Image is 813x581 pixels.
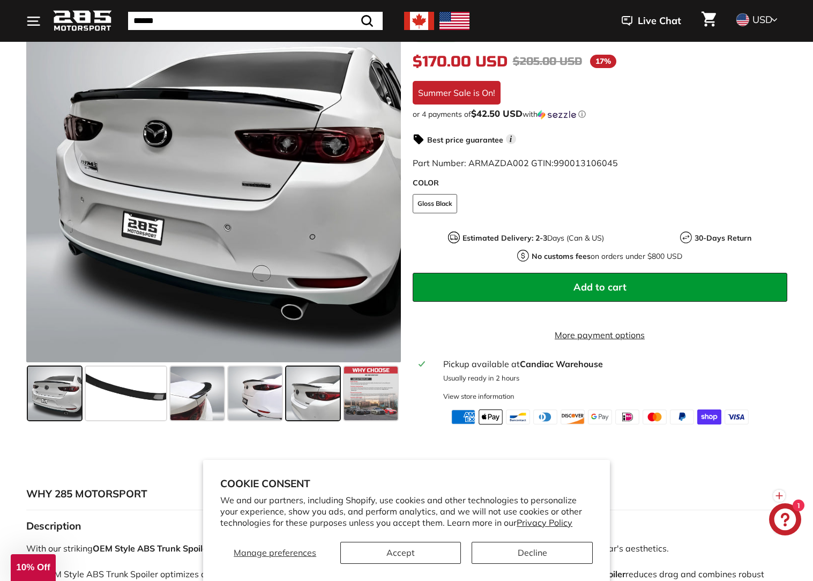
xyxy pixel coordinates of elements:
[513,55,582,68] span: $205.00 USD
[554,158,618,168] span: 990013106045
[766,503,804,538] inbox-online-store-chat: Shopify online store chat
[93,543,135,554] strong: OEM Style
[413,158,618,168] span: Part Number: ARMAZDA002 GTIN:
[413,53,508,71] span: $170.00 USD
[220,495,593,528] p: We and our partners, including Shopify, use cookies and other technologies to personalize your ex...
[725,409,749,424] img: visa
[590,55,616,68] span: 17%
[443,373,780,383] p: Usually ready in 2 hours
[479,409,503,424] img: apple_pay
[128,12,383,30] input: Search
[451,409,475,424] img: american_express
[752,13,772,26] span: USD
[643,409,667,424] img: master
[234,547,316,558] span: Manage preferences
[695,3,722,39] a: Cart
[608,8,695,34] button: Live Chat
[695,233,751,243] strong: 30-Days Return
[413,109,787,120] div: or 4 payments of with
[615,409,639,424] img: ideal
[26,510,787,542] button: Description
[413,177,787,189] label: COLOR
[561,409,585,424] img: discover
[53,9,112,34] img: Logo_285_Motorsport_areodynamics_components
[413,109,787,120] div: or 4 payments of$42.50 USDwithSezzle Click to learn more about Sezzle
[506,134,516,144] span: i
[137,543,155,554] strong: ABS
[443,357,780,370] div: Pickup available at
[11,554,56,581] div: 10% Off
[413,81,501,105] div: Summer Sale is On!
[533,409,557,424] img: diners_club
[471,108,523,119] span: $42.50 USD
[538,110,576,120] img: Sezzle
[588,409,612,424] img: google_pay
[26,478,787,510] button: WHY 285 MOTORSPORT
[443,391,514,401] div: View store information
[220,542,330,564] button: Manage preferences
[670,409,694,424] img: paypal
[573,281,626,293] span: Add to cart
[413,329,787,341] a: More payment options
[532,251,682,262] p: on orders under $800 USD
[532,251,591,261] strong: No customs fees
[157,543,211,554] strong: Trunk Spoiler
[16,562,50,572] span: 10% Off
[638,14,681,28] span: Live Chat
[413,273,787,302] button: Add to cart
[517,517,572,528] a: Privacy Policy
[520,359,603,369] strong: Candiac Warehouse
[463,233,547,243] strong: Estimated Delivery: 2-3
[427,135,503,145] strong: Best price guarantee
[220,477,593,490] h2: Cookie consent
[506,409,530,424] img: bancontact
[340,542,461,564] button: Accept
[472,542,592,564] button: Decline
[697,409,721,424] img: shopify_pay
[463,233,604,244] p: Days (Can & US)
